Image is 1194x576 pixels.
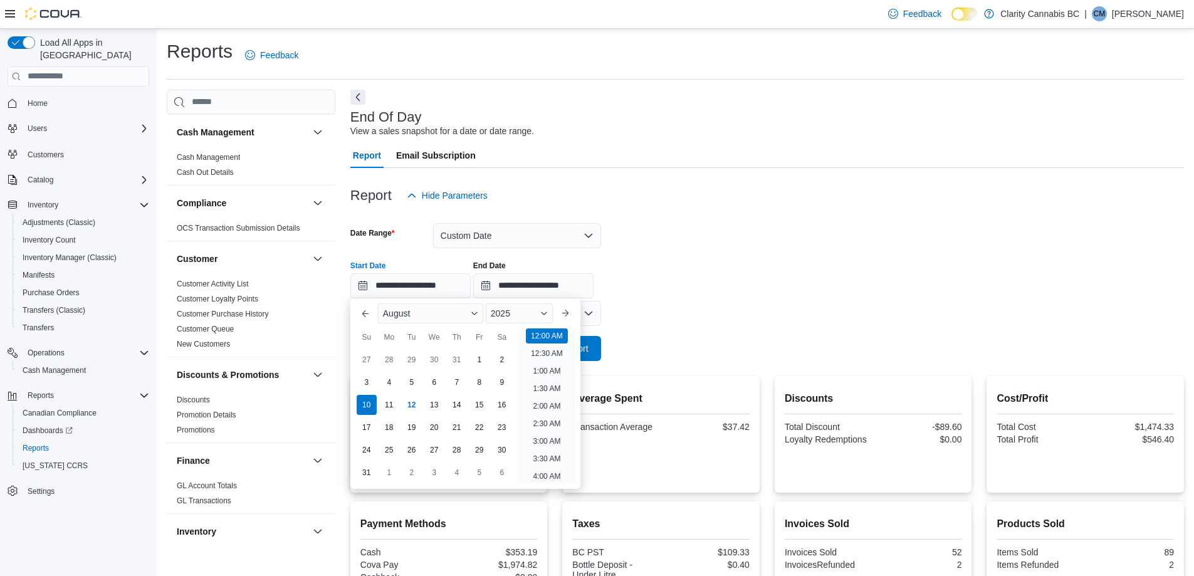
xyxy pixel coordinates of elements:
[23,484,60,499] a: Settings
[526,346,568,361] li: 12:30 AM
[379,463,399,483] div: day-1
[555,303,575,323] button: Next month
[492,327,512,347] div: Sa
[528,469,565,484] li: 4:00 AM
[572,547,658,557] div: BC PST
[997,434,1082,444] div: Total Profit
[1088,434,1174,444] div: $546.40
[357,417,377,437] div: day-17
[903,8,941,20] span: Feedback
[785,391,962,406] h2: Discounts
[664,422,750,432] div: $37.42
[23,288,80,298] span: Purchase Orders
[177,369,279,381] h3: Discounts & Promotions
[1088,422,1174,432] div: $1,474.33
[177,410,236,420] span: Promotion Details
[23,443,49,453] span: Reports
[8,89,149,533] nav: Complex example
[447,395,467,415] div: day-14
[23,483,149,499] span: Settings
[177,197,308,209] button: Compliance
[310,453,325,468] button: Finance
[1088,560,1174,570] div: 2
[492,395,512,415] div: day-16
[433,223,601,248] button: Custom Date
[528,399,565,414] li: 2:00 AM
[350,228,395,238] label: Date Range
[13,362,154,379] button: Cash Management
[13,301,154,319] button: Transfers (Classic)
[379,372,399,392] div: day-4
[177,369,308,381] button: Discounts & Promotions
[492,350,512,370] div: day-2
[518,328,575,484] ul: Time
[528,381,565,396] li: 1:30 AM
[23,146,149,162] span: Customers
[402,395,422,415] div: day-12
[785,516,962,531] h2: Invoices Sold
[23,408,97,418] span: Canadian Compliance
[18,441,149,456] span: Reports
[383,308,411,318] span: August
[167,478,335,513] div: Finance
[28,348,65,358] span: Operations
[23,253,117,263] span: Inventory Manager (Classic)
[25,8,81,20] img: Cova
[23,388,149,403] span: Reports
[1092,6,1107,21] div: Chris Mader
[469,350,490,370] div: day-1
[1000,6,1079,21] p: Clarity Cannabis BC
[18,303,90,318] a: Transfers (Classic)
[424,372,444,392] div: day-6
[18,320,149,335] span: Transfers
[28,175,53,185] span: Catalog
[528,434,565,449] li: 3:00 AM
[23,345,70,360] button: Operations
[424,327,444,347] div: We
[177,481,237,491] span: GL Account Totals
[1112,6,1184,21] p: [PERSON_NAME]
[177,309,269,319] span: Customer Purchase History
[492,463,512,483] div: day-6
[424,417,444,437] div: day-20
[350,273,471,298] input: Press the down key to enter a popover containing a calendar. Press the escape key to close the po...
[360,560,446,570] div: Cova Pay
[492,417,512,437] div: day-23
[997,422,1082,432] div: Total Cost
[785,560,871,570] div: InvoicesRefunded
[469,327,490,347] div: Fr
[18,215,149,230] span: Adjustments (Classic)
[177,280,249,288] a: Customer Activity List
[167,276,335,357] div: Customer
[379,395,399,415] div: day-11
[13,266,154,284] button: Manifests
[3,171,154,189] button: Catalog
[378,303,483,323] div: Button. Open the month selector. August is currently selected.
[664,547,750,557] div: $109.33
[3,387,154,404] button: Reports
[28,98,48,108] span: Home
[379,440,399,460] div: day-25
[28,486,55,496] span: Settings
[3,482,154,500] button: Settings
[310,196,325,211] button: Compliance
[424,350,444,370] div: day-30
[18,268,149,283] span: Manifests
[469,372,490,392] div: day-8
[528,364,565,379] li: 1:00 AM
[177,294,258,304] span: Customer Loyalty Points
[18,250,149,265] span: Inventory Manager (Classic)
[1084,6,1087,21] p: |
[785,434,871,444] div: Loyalty Redemptions
[402,463,422,483] div: day-2
[310,524,325,539] button: Inventory
[23,147,69,162] a: Customers
[310,125,325,140] button: Cash Management
[350,125,534,138] div: View a sales snapshot for a date or date range.
[23,172,58,187] button: Catalog
[23,121,149,136] span: Users
[350,90,365,105] button: Next
[350,188,392,203] h3: Report
[167,221,335,241] div: Compliance
[23,305,85,315] span: Transfers (Classic)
